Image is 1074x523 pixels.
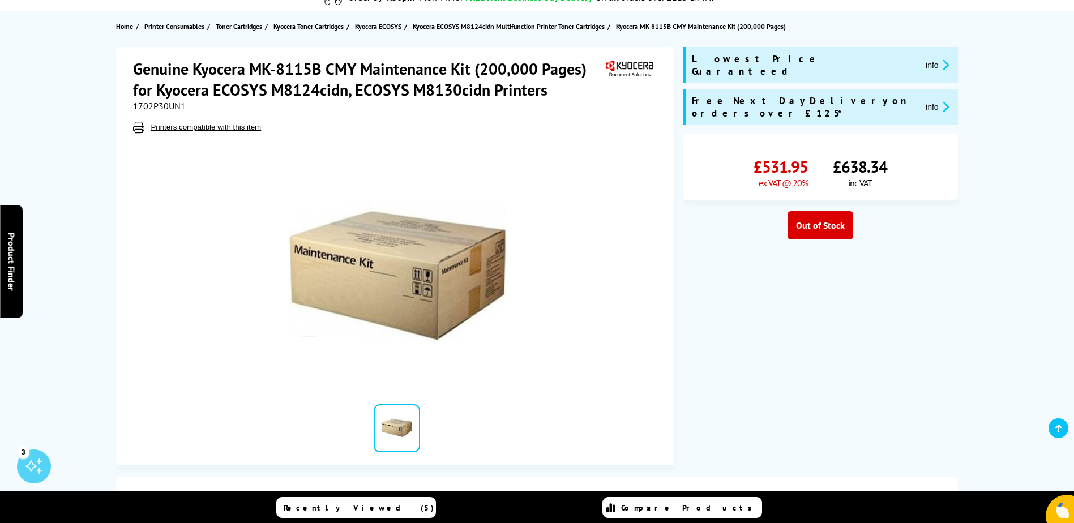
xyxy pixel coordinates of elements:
a: Kyocera Toner Cartridges [273,20,346,32]
div: 3 [17,445,29,458]
span: 1702P30UN1 [133,100,186,112]
span: Compare Products [621,503,758,513]
span: ex VAT @ 20% [759,177,808,188]
span: inc VAT [848,177,872,188]
span: £638.34 [833,156,887,177]
a: Toner Cartridges [216,20,265,32]
span: Home [116,20,133,32]
h1: Genuine Kyocera MK-8115B CMY Maintenance Kit (200,000 Pages) for Kyocera ECOSYS M8124cidn, ECOSYS... [133,58,604,100]
img: Kyocera [604,58,656,79]
button: promo-description [922,58,952,71]
span: Kyocera ECOSYS M8124cidn Multifunction Printer Toner Cartridges [413,20,605,32]
span: Kyocera MK-8115B CMY Maintenance Kit (200,000 Pages) [616,22,786,31]
span: Recently Viewed (5) [284,503,434,513]
span: Kyocera Toner Cartridges [273,20,344,32]
img: Kyocera 1702P30UN1 MK-8115B CMY Maintenance Kit (200,000 Pages) [286,156,508,378]
span: Product Finder [6,233,17,291]
span: Printer Consumables [144,20,204,32]
div: Out of Stock [788,211,853,239]
span: Toner Cartridges [216,20,262,32]
a: Kyocera ECOSYS M8124cidn Multifunction Printer Toner Cartridges [413,20,607,32]
span: Kyocera ECOSYS [355,20,401,32]
span: Lowest Price Guaranteed [692,53,917,78]
span: Free Next Day Delivery on orders over £125* [692,95,917,119]
a: Printer Consumables [144,20,207,32]
span: £531.95 [754,156,808,177]
a: Kyocera ECOSYS [355,20,404,32]
a: Compare Products [602,497,762,518]
button: Printers compatible with this item [147,122,264,132]
a: Home [116,20,136,32]
a: Recently Viewed (5) [276,497,436,518]
button: promo-description [922,100,952,113]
